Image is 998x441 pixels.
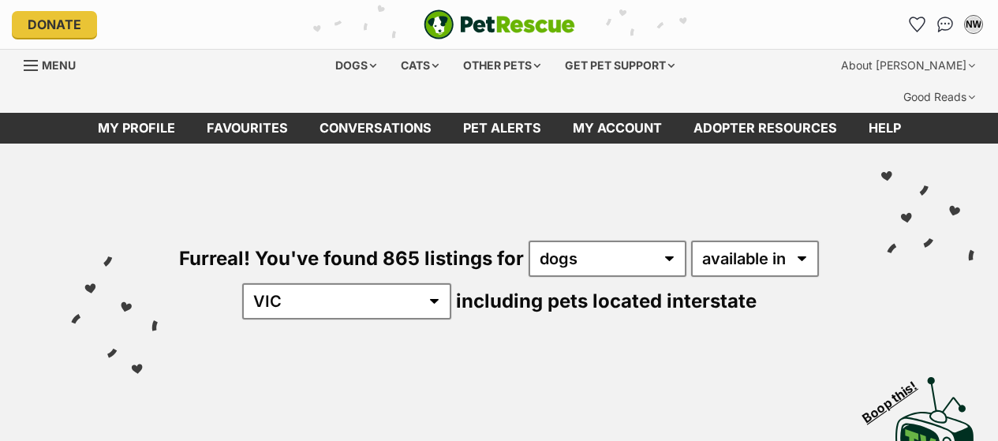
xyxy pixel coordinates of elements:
div: About [PERSON_NAME] [830,50,986,81]
span: Boop this! [860,368,933,425]
div: NW [966,17,981,32]
a: conversations [304,113,447,144]
span: Furreal! You've found 865 listings for [179,247,524,270]
ul: Account quick links [904,12,986,37]
a: Adopter resources [678,113,853,144]
a: My account [557,113,678,144]
a: Menu [24,50,87,78]
button: My account [961,12,986,37]
a: Donate [12,11,97,38]
div: Good Reads [892,81,986,113]
a: Pet alerts [447,113,557,144]
img: logo-e224e6f780fb5917bec1dbf3a21bbac754714ae5b6737aabdf751b685950b380.svg [424,9,575,39]
div: Cats [390,50,450,81]
a: Help [853,113,917,144]
a: PetRescue [424,9,575,39]
span: including pets located interstate [456,290,757,312]
div: Dogs [324,50,387,81]
div: Get pet support [554,50,686,81]
a: Conversations [933,12,958,37]
img: chat-41dd97257d64d25036548639549fe6c8038ab92f7586957e7f3b1b290dea8141.svg [937,17,954,32]
a: Favourites [904,12,929,37]
span: Menu [42,58,76,72]
a: Favourites [191,113,304,144]
a: My profile [82,113,191,144]
div: Other pets [452,50,551,81]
